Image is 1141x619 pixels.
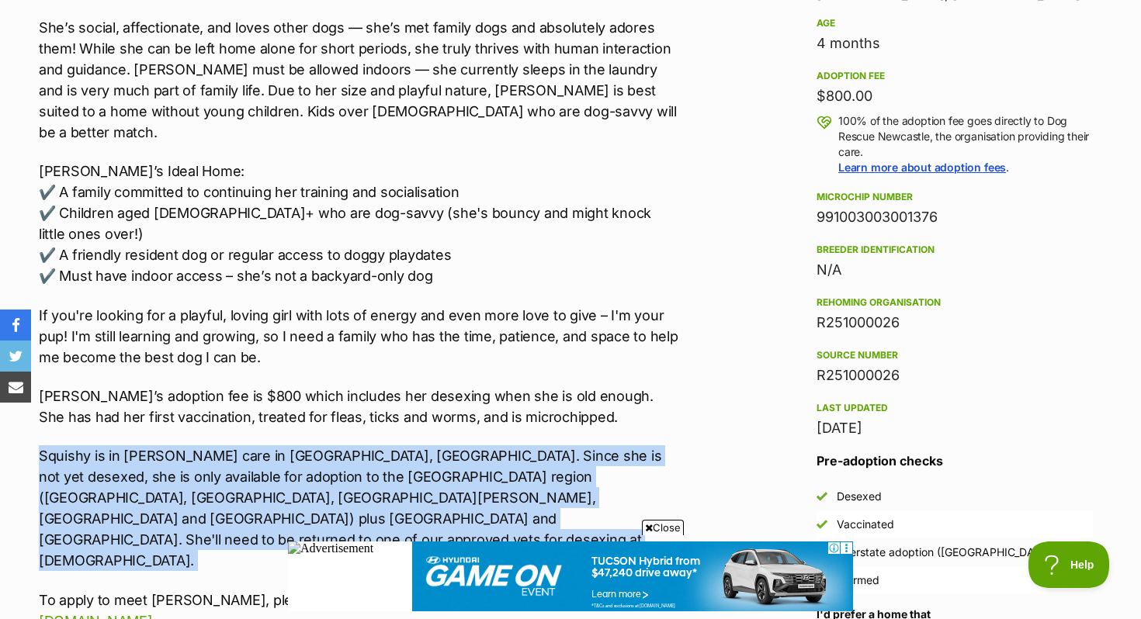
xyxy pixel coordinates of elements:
[817,206,1093,228] div: 991003003001376
[817,451,1093,470] h3: Pre-adoption checks
[642,520,684,535] span: Close
[817,70,1093,82] div: Adoption fee
[817,296,1093,309] div: Rehoming organisation
[817,365,1093,386] div: R251000026
[817,417,1093,439] div: [DATE]
[817,33,1093,54] div: 4 months
[817,191,1093,203] div: Microchip number
[288,541,853,611] iframe: Advertisement
[817,402,1093,414] div: Last updated
[817,312,1093,334] div: R251000026
[39,161,680,286] p: [PERSON_NAME]’s Ideal Home: ✔️ A family committed to continuing her training and socialisation ✔️...
[39,17,680,143] p: She’s social, affectionate, and loves other dogs — she’s met family dogs and absolutely adores th...
[39,445,680,571] p: Squishy is in [PERSON_NAME] care in [GEOGRAPHIC_DATA], [GEOGRAPHIC_DATA]. Since she is not yet de...
[817,349,1093,361] div: Source number
[817,17,1093,29] div: Age
[817,244,1093,256] div: Breeder identification
[837,489,882,504] div: Desexed
[39,305,680,368] p: If you're looking for a playful, loving girl with lots of energy and even more love to give – I'm...
[838,113,1093,175] p: 100% of the adoption fee goes directly to Dog Rescue Newcastle, the organisation providing their ...
[838,161,1006,174] a: Learn more about adoption fees
[39,386,680,427] p: [PERSON_NAME]’s adoption fee is $800 which includes her desexing when she is old enough. She has ...
[837,572,879,588] div: Wormed
[817,519,827,530] img: Yes
[837,545,1080,560] div: Interstate adoption ([GEOGRAPHIC_DATA] only)
[817,491,827,502] img: Yes
[817,259,1093,281] div: N/A
[1028,541,1110,588] iframe: Help Scout Beacon - Open
[837,517,894,532] div: Vaccinated
[817,85,1093,107] div: $800.00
